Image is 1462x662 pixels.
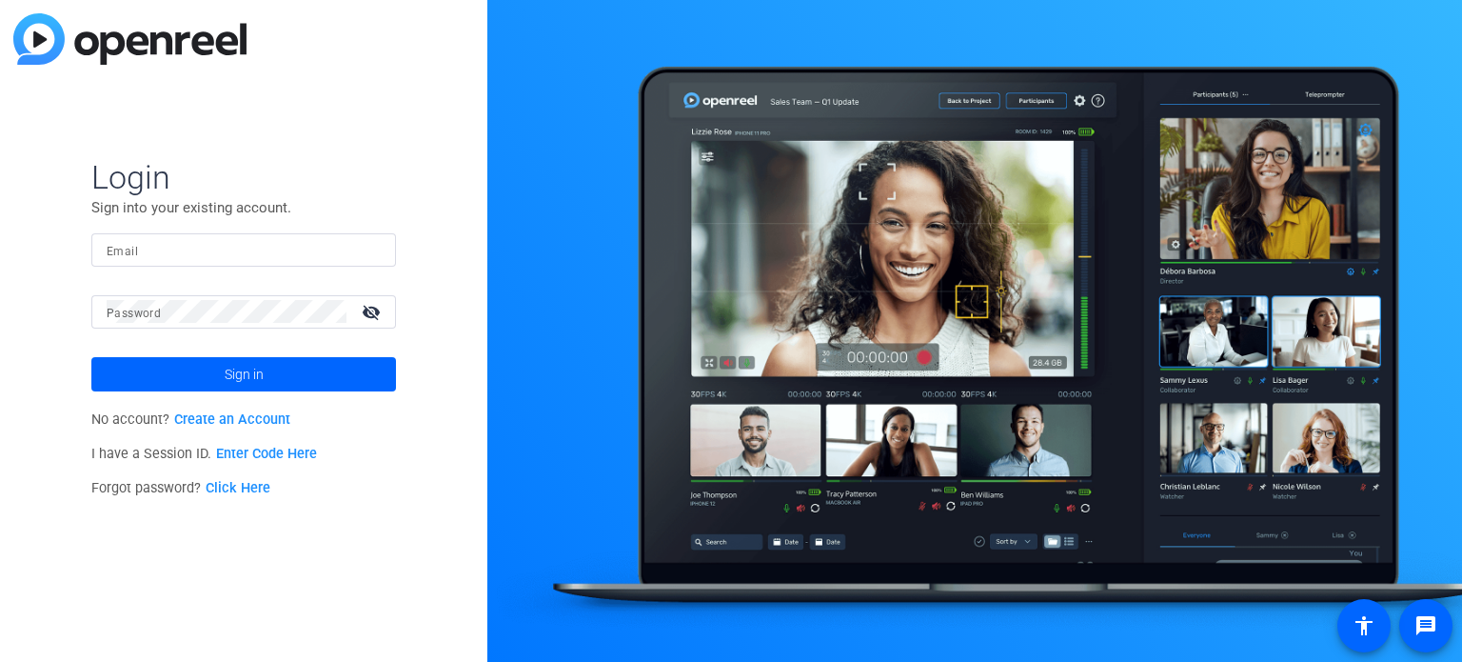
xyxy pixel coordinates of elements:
span: I have a Session ID. [91,446,317,462]
mat-label: Email [107,245,138,258]
mat-label: Password [107,307,161,320]
span: No account? [91,411,290,428]
p: Sign into your existing account. [91,197,396,218]
a: Create an Account [174,411,290,428]
mat-icon: accessibility [1353,614,1375,637]
span: Forgot password? [91,480,270,496]
mat-icon: message [1414,614,1437,637]
button: Sign in [91,357,396,391]
span: Login [91,157,396,197]
span: Sign in [225,351,264,398]
mat-icon: visibility_off [350,298,396,326]
input: Enter Email Address [107,238,381,261]
img: blue-gradient.svg [13,13,247,65]
a: Enter Code Here [216,446,317,462]
a: Click Here [206,480,270,496]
